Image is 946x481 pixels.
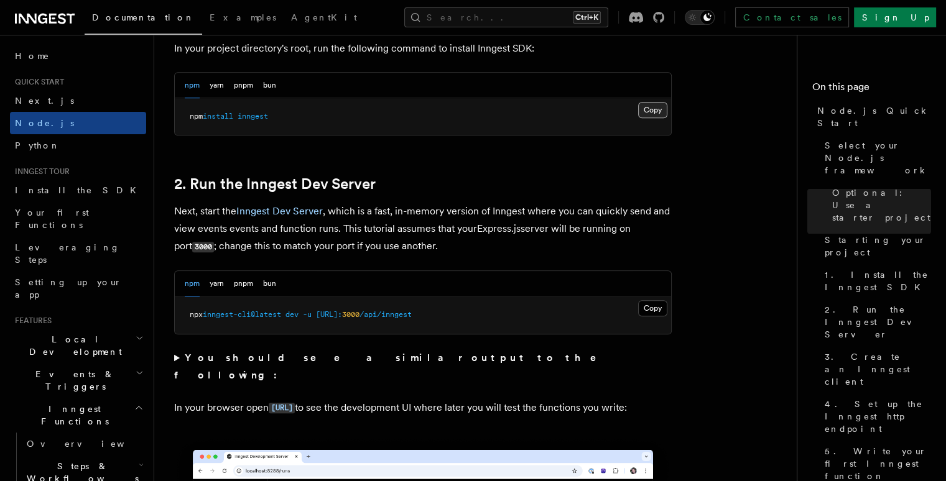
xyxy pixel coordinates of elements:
[269,403,295,413] code: [URL]
[202,4,284,34] a: Examples
[10,134,146,157] a: Python
[820,298,931,346] a: 2. Run the Inngest Dev Server
[404,7,608,27] button: Search...Ctrl+K
[236,205,323,217] a: Inngest Dev Server
[285,310,299,319] span: dev
[812,99,931,134] a: Node.js Quick Start
[185,271,200,296] button: npm
[210,12,276,22] span: Examples
[284,4,364,34] a: AgentKit
[10,271,146,306] a: Setting up your app
[812,80,931,99] h4: On this page
[15,185,144,195] span: Install the SDK
[825,139,931,176] span: Select your Node.js framework
[10,89,146,112] a: Next.js
[22,433,146,455] a: Overview
[190,112,203,121] span: npm
[638,300,667,316] button: Copy
[825,398,931,435] span: 4. Set up the Inngest http endpoint
[820,346,931,393] a: 3. Create an Inngest client
[827,181,931,229] a: Optional: Use a starter project
[359,310,412,319] span: /api/inngest
[234,73,253,98] button: pnpm
[316,310,342,319] span: [URL]:
[203,112,233,121] span: install
[820,229,931,263] a: Starting your project
[10,167,70,176] span: Inngest tour
[10,112,146,134] a: Node.js
[10,77,64,87] span: Quick start
[234,271,253,296] button: pnpm
[820,263,931,298] a: 1. Install the Inngest SDK
[10,328,146,363] button: Local Development
[174,349,672,384] summary: You should see a similar output to the following:
[10,398,146,433] button: Inngest Functions
[15,242,120,265] span: Leveraging Steps
[685,10,715,25] button: Toggle dark mode
[10,45,146,67] a: Home
[303,310,312,319] span: -u
[210,73,224,98] button: yarn
[15,208,89,230] span: Your first Functions
[291,12,357,22] span: AgentKit
[185,73,200,98] button: npm
[10,368,136,393] span: Events & Triggers
[10,316,52,326] span: Features
[15,50,50,62] span: Home
[10,236,146,271] a: Leveraging Steps
[269,401,295,413] a: [URL]
[825,350,931,388] span: 3. Create an Inngest client
[263,73,276,98] button: bun
[174,352,614,381] strong: You should see a similar output to the following:
[10,363,146,398] button: Events & Triggers
[825,303,931,341] span: 2. Run the Inngest Dev Server
[573,11,601,24] kbd: Ctrl+K
[190,310,203,319] span: npx
[825,268,931,293] span: 1. Install the Inngest SDK
[263,271,276,296] button: bun
[735,7,849,27] a: Contact sales
[342,310,359,319] span: 3000
[817,104,931,129] span: Node.js Quick Start
[85,4,202,35] a: Documentation
[10,403,134,428] span: Inngest Functions
[203,310,281,319] span: inngest-cli@latest
[92,12,195,22] span: Documentation
[15,118,74,128] span: Node.js
[15,140,60,150] span: Python
[820,134,931,181] a: Select your Node.js framework
[174,40,672,57] p: In your project directory's root, run the following command to install Inngest SDK:
[210,271,224,296] button: yarn
[10,179,146,201] a: Install the SDK
[192,242,214,252] code: 3000
[820,393,931,440] a: 4. Set up the Inngest http endpoint
[15,277,122,300] span: Setting up your app
[27,439,155,449] span: Overview
[10,333,136,358] span: Local Development
[832,186,931,224] span: Optional: Use a starter project
[238,112,268,121] span: inngest
[854,7,936,27] a: Sign Up
[10,201,146,236] a: Your first Functions
[638,102,667,118] button: Copy
[825,234,931,259] span: Starting your project
[15,96,74,106] span: Next.js
[174,175,376,193] a: 2. Run the Inngest Dev Server
[174,203,672,255] p: Next, start the , which is a fast, in-memory version of Inngest where you can quickly send and vi...
[174,399,672,417] p: In your browser open to see the development UI where later you will test the functions you write:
